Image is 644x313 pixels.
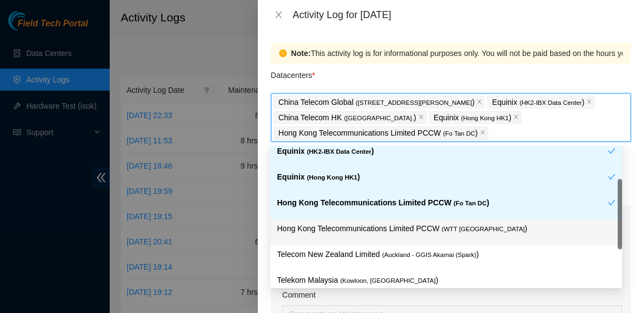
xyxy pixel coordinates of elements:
span: exclamation-circle [279,49,287,57]
div: Activity Log for [DATE] [293,9,631,21]
p: Hong Kong Telecommunications Limited PCCW ) [277,197,608,209]
span: ( HK2-IBX Data Center [307,148,371,155]
span: close [274,10,283,19]
span: close [480,130,485,136]
span: close [586,99,592,105]
span: ( Hong Kong HK1 [307,174,357,181]
span: ( [STREET_ADDRESS][PERSON_NAME] [355,99,472,106]
p: Datacenters [271,64,315,81]
span: ( [GEOGRAPHIC_DATA]. [344,115,414,121]
span: ( Fo Tan DC [454,200,487,206]
p: Telecom New Zealand Limited ) [277,248,615,261]
span: check [608,147,615,155]
span: close [419,114,424,121]
p: Equinix ) [492,96,584,109]
p: Hong Kong Telecommunications Limited PCCW ) [277,222,615,235]
p: Equinix ) [277,145,608,158]
span: ( Fo Tan DC [443,130,476,137]
p: China Telecom Global ) [279,96,474,109]
p: Equinix ) [277,171,608,183]
span: close [477,99,482,105]
span: check [608,173,615,181]
span: check [608,199,615,206]
span: ( Hong Kong HK1 [461,115,509,121]
span: ( Auckland - GGIS Akamai (Spark) [382,251,476,258]
span: ( WTT [GEOGRAPHIC_DATA] [442,226,524,232]
p: China Telecom HK ) [279,111,416,124]
p: Telekom Malaysia ) [277,274,615,287]
span: ( HK2-IBX Data Center [519,99,582,106]
span: ( Kowloon, [GEOGRAPHIC_DATA] [340,277,436,284]
strong: Note: [291,47,311,59]
button: Close [271,10,286,20]
p: Hong Kong Telecommunications Limited PCCW ) [279,127,478,139]
p: Equinix ) [434,111,511,124]
span: close [513,114,519,121]
label: Comment [283,289,316,301]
